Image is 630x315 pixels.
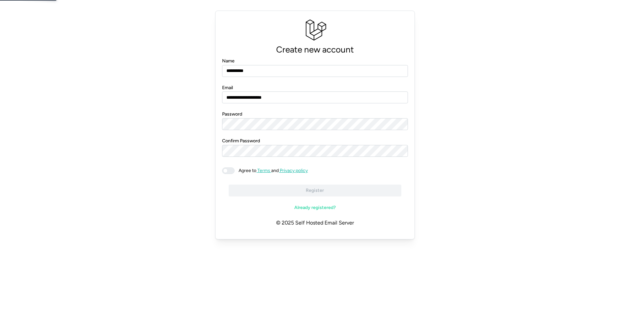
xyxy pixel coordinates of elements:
a: Already registered? [229,202,401,214]
span: Agree to [239,168,256,173]
span: Already registered? [294,202,336,213]
a: Terms [256,168,271,173]
p: Create new account [222,43,408,57]
label: Password [222,111,242,118]
span: and [235,167,308,174]
p: © 2025 Self Hosted Email Server [222,214,408,232]
label: Confirm Password [222,137,260,145]
a: Privacy policy [279,168,308,173]
span: Register [306,185,324,196]
button: Register [229,185,401,196]
label: Name [222,57,235,65]
label: Email [222,84,233,91]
